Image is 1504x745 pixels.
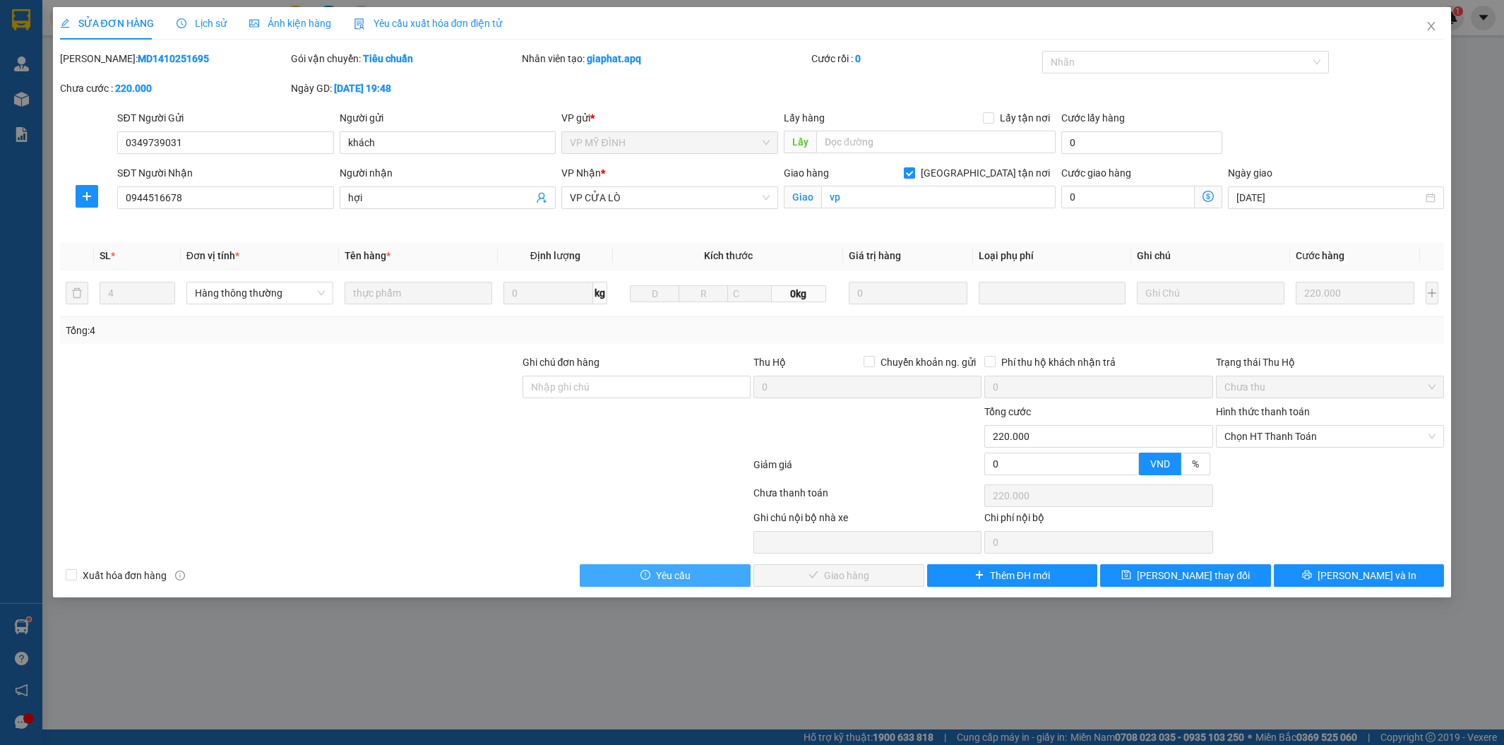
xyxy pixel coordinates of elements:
[1061,112,1125,124] label: Cước lấy hàng
[561,110,778,126] div: VP gửi
[60,51,288,66] div: [PERSON_NAME]:
[1426,282,1439,304] button: plus
[117,165,334,181] div: SĐT Người Nhận
[530,250,580,261] span: Định lượng
[249,18,331,29] span: Ảnh kiện hàng
[340,110,556,126] div: Người gửi
[752,457,983,482] div: Giảm giá
[1121,570,1131,581] span: save
[1224,376,1436,398] span: Chưa thu
[1137,282,1284,304] input: Ghi Chú
[784,131,816,153] span: Lấy
[1192,458,1199,470] span: %
[587,53,641,64] b: giaphat.apq
[1318,568,1416,583] span: [PERSON_NAME] và In
[994,110,1056,126] span: Lấy tận nơi
[175,571,185,580] span: info-circle
[177,18,186,28] span: clock-circle
[772,285,826,302] span: 0kg
[345,282,491,304] input: VD: Bàn, Ghế
[973,242,1131,270] th: Loại phụ phí
[984,510,1212,531] div: Chi phí nội bộ
[1236,190,1424,205] input: Ngày giao
[1426,20,1437,32] span: close
[340,165,556,181] div: Người nhận
[784,186,821,208] span: Giao
[523,376,751,398] input: Ghi chú đơn hàng
[177,18,227,29] span: Lịch sử
[753,564,924,587] button: checkGiao hàng
[1061,186,1195,208] input: Cước giao hàng
[1224,426,1436,447] span: Chọn HT Thanh Toán
[784,167,829,179] span: Giao hàng
[60,18,154,29] span: SỬA ĐƠN HÀNG
[138,53,209,64] b: MD1410251695
[186,250,239,261] span: Đơn vị tính
[60,81,288,96] div: Chưa cước :
[915,165,1056,181] span: [GEOGRAPHIC_DATA] tận nơi
[354,18,365,30] img: icon
[66,323,580,338] div: Tổng: 4
[580,564,751,587] button: exclamation-circleYêu cầu
[875,354,981,370] span: Chuyển khoản ng. gửi
[855,53,861,64] b: 0
[1296,250,1344,261] span: Cước hàng
[291,81,519,96] div: Ngày GD:
[704,250,753,261] span: Kích thước
[561,167,601,179] span: VP Nhận
[76,185,98,208] button: plus
[811,51,1039,66] div: Cước rồi :
[974,570,984,581] span: plus
[1274,564,1445,587] button: printer[PERSON_NAME] và In
[849,282,967,304] input: 0
[984,406,1031,417] span: Tổng cước
[345,250,390,261] span: Tên hàng
[752,485,983,510] div: Chưa thanh toán
[1061,131,1222,154] input: Cước lấy hàng
[1150,458,1170,470] span: VND
[1302,570,1312,581] span: printer
[363,53,413,64] b: Tiêu chuẩn
[66,282,88,304] button: delete
[1131,242,1289,270] th: Ghi chú
[1100,564,1271,587] button: save[PERSON_NAME] thay đổi
[1216,354,1444,370] div: Trạng thái Thu Hộ
[334,83,391,94] b: [DATE] 19:48
[76,191,97,202] span: plus
[1296,282,1414,304] input: 0
[570,132,770,153] span: VP MỸ ĐÌNH
[115,83,152,94] b: 220.000
[354,18,503,29] span: Yêu cầu xuất hóa đơn điện tử
[1202,191,1214,202] span: dollar-circle
[849,250,901,261] span: Giá trị hàng
[522,51,808,66] div: Nhân viên tạo:
[630,285,679,302] input: D
[1216,406,1310,417] label: Hình thức thanh toán
[523,357,600,368] label: Ghi chú đơn hàng
[679,285,728,302] input: R
[1228,167,1272,179] label: Ngày giao
[249,18,259,28] span: picture
[753,357,786,368] span: Thu Hộ
[990,568,1050,583] span: Thêm ĐH mới
[816,131,1056,153] input: Dọc đường
[1137,568,1250,583] span: [PERSON_NAME] thay đổi
[784,112,825,124] span: Lấy hàng
[996,354,1121,370] span: Phí thu hộ khách nhận trả
[77,568,173,583] span: Xuất hóa đơn hàng
[593,282,607,304] span: kg
[1061,167,1131,179] label: Cước giao hàng
[291,51,519,66] div: Gói vận chuyển:
[656,568,691,583] span: Yêu cầu
[195,282,325,304] span: Hàng thông thường
[927,564,1098,587] button: plusThêm ĐH mới
[117,110,334,126] div: SĐT Người Gửi
[536,192,547,203] span: user-add
[60,18,70,28] span: edit
[753,510,981,531] div: Ghi chú nội bộ nhà xe
[570,187,770,208] span: VP CỬA LÒ
[100,250,111,261] span: SL
[821,186,1056,208] input: Giao tận nơi
[1412,7,1451,47] button: Close
[727,285,772,302] input: C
